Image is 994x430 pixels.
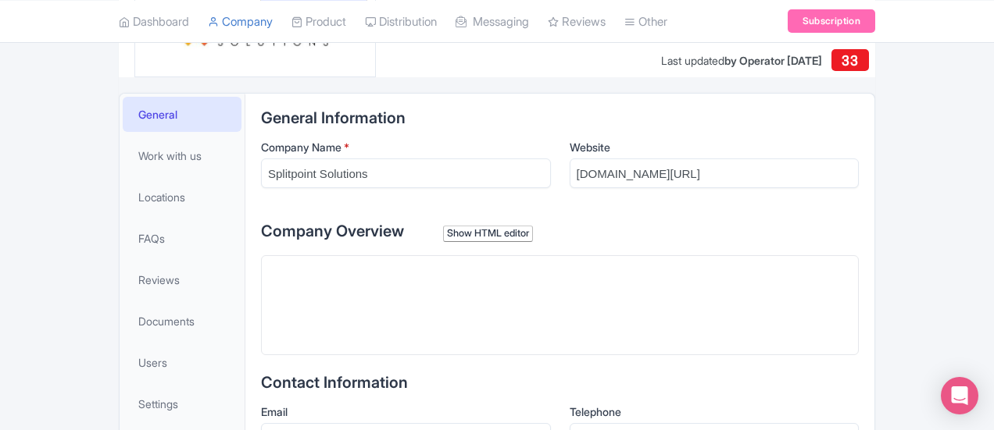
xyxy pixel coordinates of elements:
[123,345,241,380] a: Users
[138,147,202,164] span: Work with us
[123,262,241,297] a: Reviews
[123,179,241,215] a: Locations
[443,226,533,242] div: Show HTML editor
[842,52,858,69] span: 33
[123,386,241,421] a: Settings
[261,405,288,418] span: Email
[138,354,167,371] span: Users
[570,140,610,154] span: Website
[123,138,241,173] a: Work with us
[138,106,177,123] span: General
[138,313,195,329] span: Documents
[123,221,241,256] a: FAQs
[570,405,621,418] span: Telephone
[941,377,978,414] div: Open Intercom Messenger
[138,230,165,247] span: FAQs
[261,222,404,240] span: Company Overview
[261,109,859,126] h2: General Information
[123,304,241,339] a: Documents
[724,54,822,67] span: by Operator [DATE]
[138,396,178,412] span: Settings
[138,189,185,205] span: Locations
[123,97,241,132] a: General
[138,272,180,288] span: Reviews
[788,9,875,33] a: Subscription
[261,374,859,391] h2: Contact Information
[661,52,822,69] div: Last updated
[261,140,341,154] span: Company Name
